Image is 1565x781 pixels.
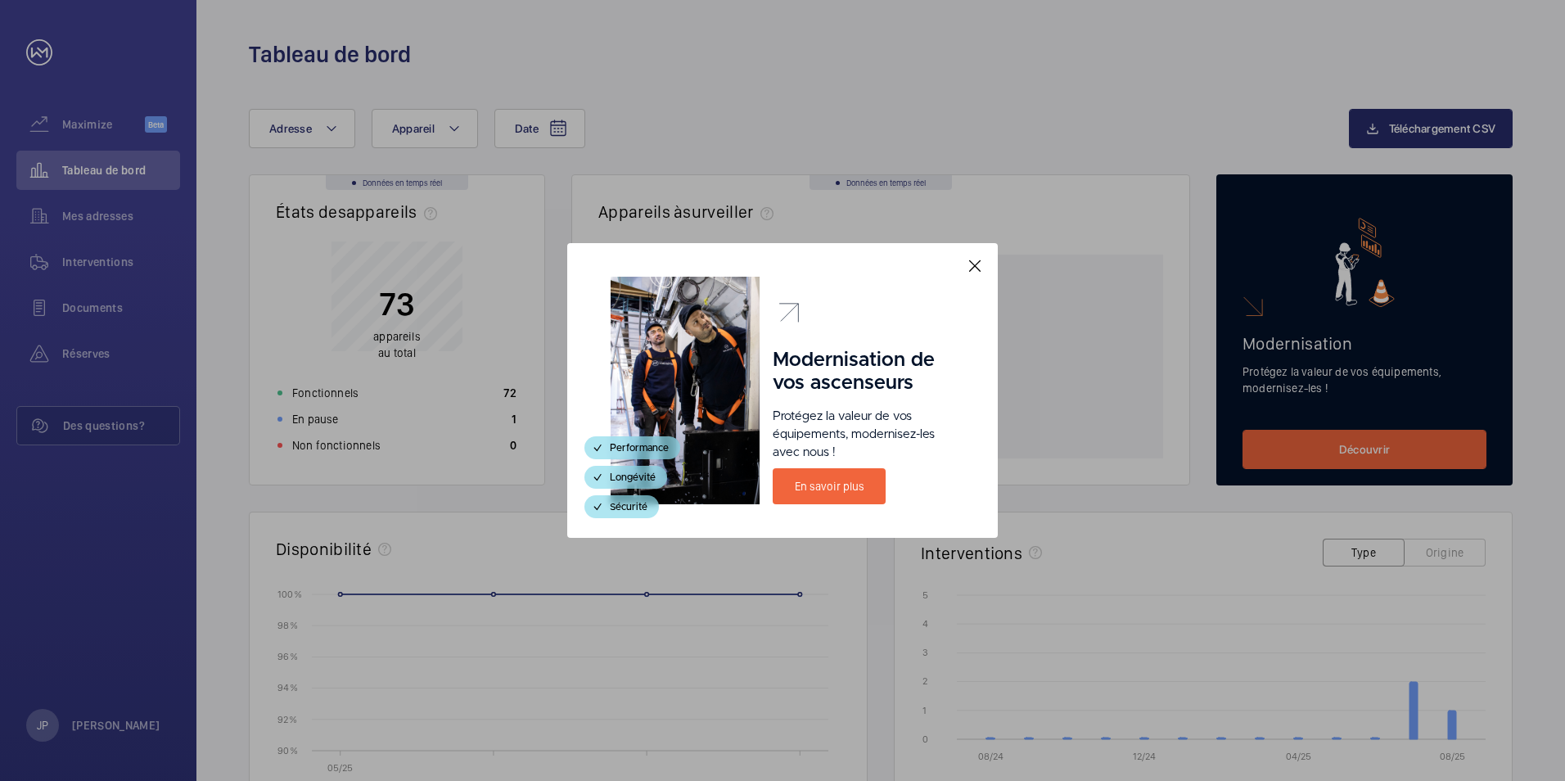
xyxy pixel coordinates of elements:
[584,495,659,518] div: Sécurité
[584,466,667,489] div: Longévité
[773,408,954,462] p: Protégez la valeur de vos équipements, modernisez-les avec nous !
[773,468,886,504] a: En savoir plus
[584,436,680,459] div: Performance
[773,349,954,395] h1: Modernisation de vos ascenseurs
